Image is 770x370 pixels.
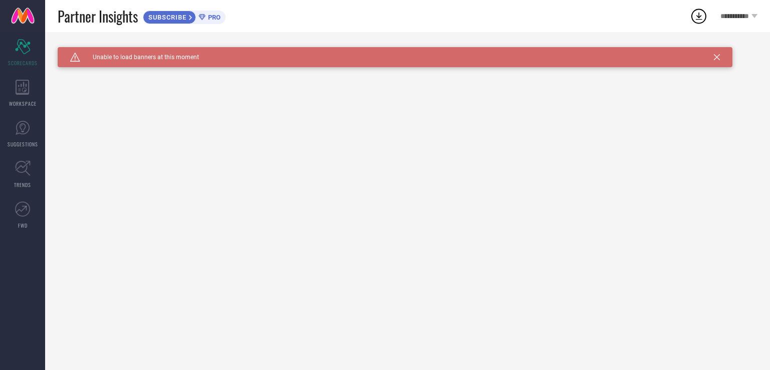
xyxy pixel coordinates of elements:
span: FWD [18,222,28,229]
span: SCORECARDS [8,59,38,67]
div: Open download list [690,7,708,25]
div: Unable to load filters at this moment. Please try later. [58,47,757,55]
span: Unable to load banners at this moment [80,54,199,61]
span: WORKSPACE [9,100,37,107]
span: SUBSCRIBE [143,14,189,21]
span: TRENDS [14,181,31,189]
span: PRO [206,14,221,21]
span: SUGGESTIONS [8,140,38,148]
span: Partner Insights [58,6,138,27]
a: SUBSCRIBEPRO [143,8,226,24]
